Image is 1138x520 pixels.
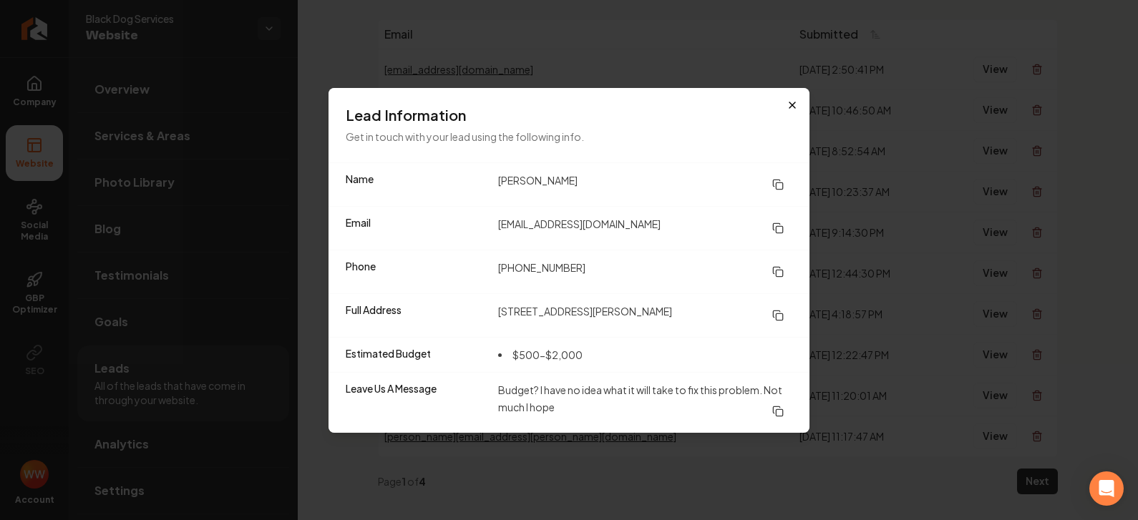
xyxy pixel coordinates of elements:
[498,381,792,424] dd: Budget? I have no idea what it will take to fix this problem. Not much I hope
[498,172,792,197] dd: [PERSON_NAME]
[346,172,487,197] dt: Name
[346,215,487,241] dt: Email
[346,381,487,424] dt: Leave Us A Message
[498,303,792,328] dd: [STREET_ADDRESS][PERSON_NAME]
[346,128,792,145] p: Get in touch with your lead using the following info.
[498,215,792,241] dd: [EMAIL_ADDRESS][DOMAIN_NAME]
[346,105,792,125] h3: Lead Information
[346,346,487,363] dt: Estimated Budget
[498,259,792,285] dd: [PHONE_NUMBER]
[498,346,583,363] li: $500-$2,000
[346,303,487,328] dt: Full Address
[346,259,487,285] dt: Phone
